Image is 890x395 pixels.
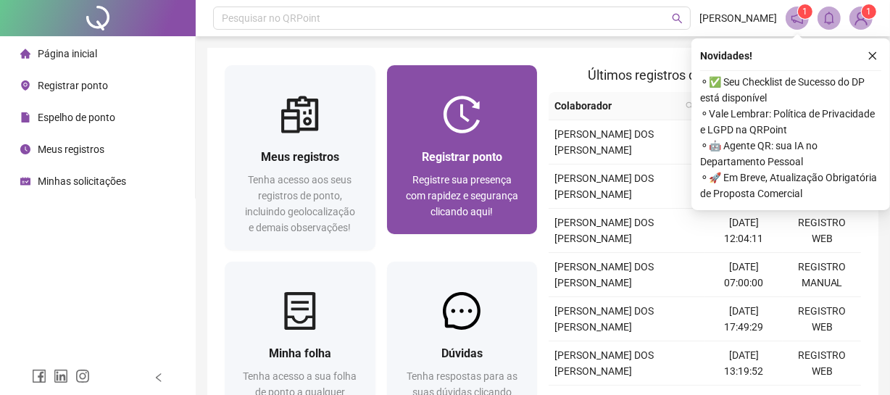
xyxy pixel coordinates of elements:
span: Dúvidas [441,346,483,360]
sup: 1 [798,4,812,19]
span: 1 [867,7,872,17]
a: Meus registrosTenha acesso aos seus registros de ponto, incluindo geolocalização e demais observa... [225,65,375,250]
a: Registrar pontoRegistre sua presença com rapidez e segurança clicando aqui! [387,65,538,234]
span: [PERSON_NAME] DOS [PERSON_NAME] [554,349,654,377]
span: Últimos registros de ponto sincronizados [588,67,822,83]
img: 83956 [850,7,872,29]
span: search [672,13,683,24]
span: close [868,51,878,61]
span: Novidades ! [700,48,752,64]
span: Registrar ponto [38,80,108,91]
sup: Atualize o seu contato no menu Meus Dados [862,4,876,19]
span: facebook [32,369,46,383]
td: REGISTRO MANUAL [783,253,861,297]
span: ⚬ 🤖 Agente QR: sua IA no Departamento Pessoal [700,138,881,170]
span: bell [823,12,836,25]
td: REGISTRO WEB [783,209,861,253]
td: [DATE] 07:00:00 [705,253,783,297]
span: Tenha acesso aos seus registros de ponto, incluindo geolocalização e demais observações! [245,174,355,233]
span: clock-circle [20,144,30,154]
span: file [20,112,30,122]
span: [PERSON_NAME] [699,10,777,26]
span: environment [20,80,30,91]
span: Colaborador [554,98,680,114]
span: ⚬ Vale Lembrar: Política de Privacidade e LGPD na QRPoint [700,106,881,138]
span: ⚬ 🚀 Em Breve, Atualização Obrigatória de Proposta Comercial [700,170,881,201]
span: instagram [75,369,90,383]
span: search [686,101,694,110]
span: Registre sua presença com rapidez e segurança clicando aqui! [406,174,518,217]
span: [PERSON_NAME] DOS [PERSON_NAME] [554,305,654,333]
span: ⚬ ✅ Seu Checklist de Sucesso do DP está disponível [700,74,881,106]
td: [DATE] 13:19:52 [705,341,783,386]
td: REGISTRO WEB [783,341,861,386]
span: Página inicial [38,48,97,59]
span: [PERSON_NAME] DOS [PERSON_NAME] [554,172,654,200]
span: Registrar ponto [422,150,502,164]
span: search [683,95,697,117]
td: REGISTRO WEB [783,297,861,341]
span: left [154,373,164,383]
td: [DATE] 17:49:29 [705,297,783,341]
span: [PERSON_NAME] DOS [PERSON_NAME] [554,128,654,156]
span: [PERSON_NAME] DOS [PERSON_NAME] [554,217,654,244]
span: Espelho de ponto [38,112,115,123]
span: Minhas solicitações [38,175,126,187]
span: linkedin [54,369,68,383]
span: 1 [803,7,808,17]
span: home [20,49,30,59]
span: [PERSON_NAME] DOS [PERSON_NAME] [554,261,654,288]
span: Minha folha [269,346,331,360]
span: Meus registros [38,144,104,155]
td: [DATE] 12:04:11 [705,209,783,253]
span: schedule [20,176,30,186]
span: Meus registros [261,150,339,164]
span: notification [791,12,804,25]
